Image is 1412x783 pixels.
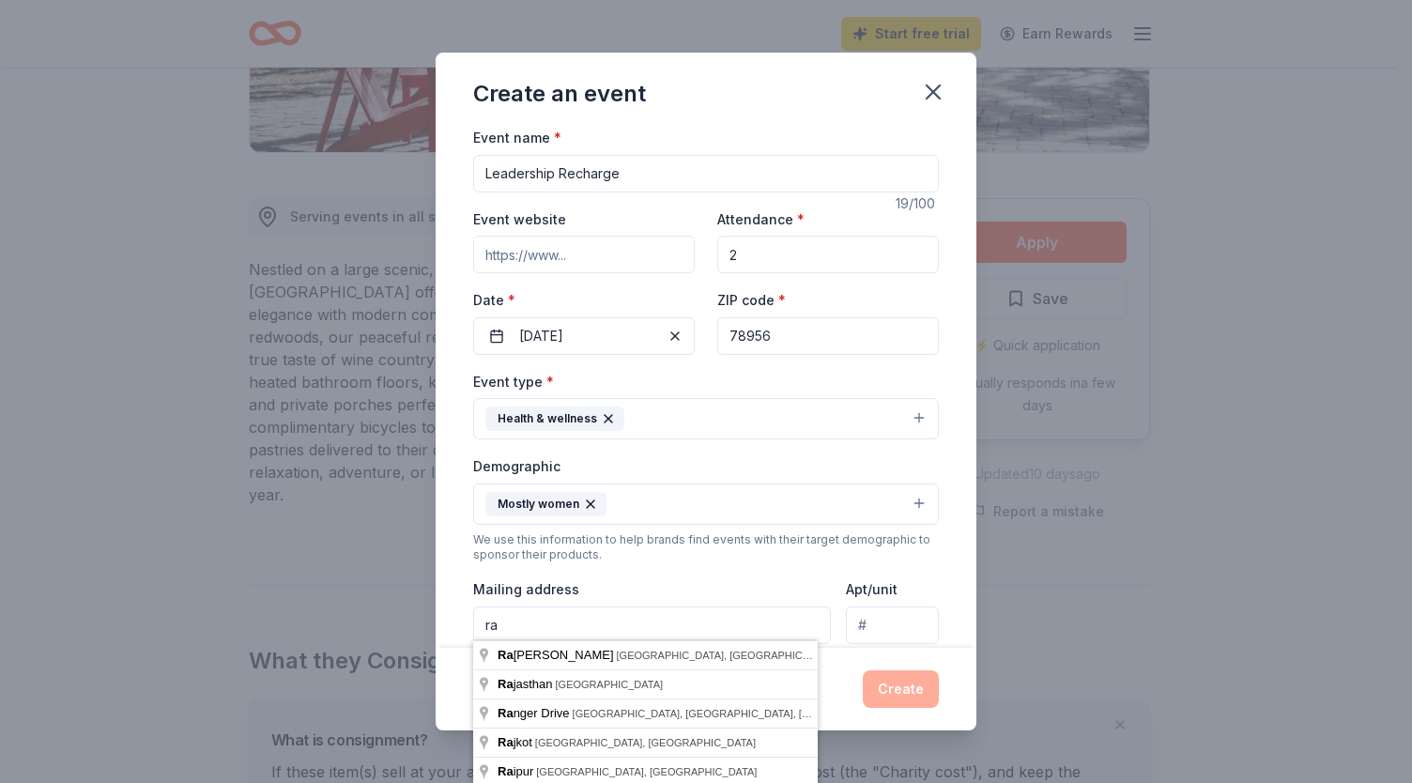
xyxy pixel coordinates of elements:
input: Spring Fundraiser [473,155,939,192]
label: Event type [473,373,554,391]
input: 20 [717,236,939,273]
div: We use this information to help brands find events with their target demographic to sponsor their... [473,532,939,562]
span: Ra [498,677,514,691]
label: Apt/unit [846,580,898,599]
label: Mailing address [473,580,579,599]
input: # [846,606,939,644]
span: jasthan [498,677,556,691]
span: [GEOGRAPHIC_DATA], [GEOGRAPHIC_DATA] [535,737,756,748]
span: [GEOGRAPHIC_DATA], [GEOGRAPHIC_DATA] [536,766,757,777]
label: Demographic [473,457,560,476]
span: Ra [498,764,514,778]
button: [DATE] [473,317,695,355]
span: [PERSON_NAME] [498,648,617,662]
span: nger Drive [498,706,573,720]
input: https://www... [473,236,695,273]
button: Mostly women [473,484,939,525]
span: Ra [498,706,514,720]
div: 19 /100 [896,192,939,215]
label: Event name [473,129,561,147]
span: [GEOGRAPHIC_DATA] [556,679,664,690]
input: Enter a US address [473,606,831,644]
input: 12345 (U.S. only) [717,317,939,355]
span: Ra [498,735,514,749]
span: Ra [498,648,514,662]
span: [GEOGRAPHIC_DATA], [GEOGRAPHIC_DATA] [617,650,837,661]
span: [GEOGRAPHIC_DATA], [GEOGRAPHIC_DATA], [GEOGRAPHIC_DATA] [573,708,907,719]
button: Health & wellness [473,398,939,439]
label: Event website [473,210,566,229]
div: Create an event [473,79,646,109]
span: jkot [498,735,535,749]
div: Health & wellness [485,407,624,431]
div: Mostly women [485,492,606,516]
label: Date [473,291,695,310]
label: Attendance [717,210,805,229]
label: ZIP code [717,291,786,310]
span: ipur [498,764,536,778]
